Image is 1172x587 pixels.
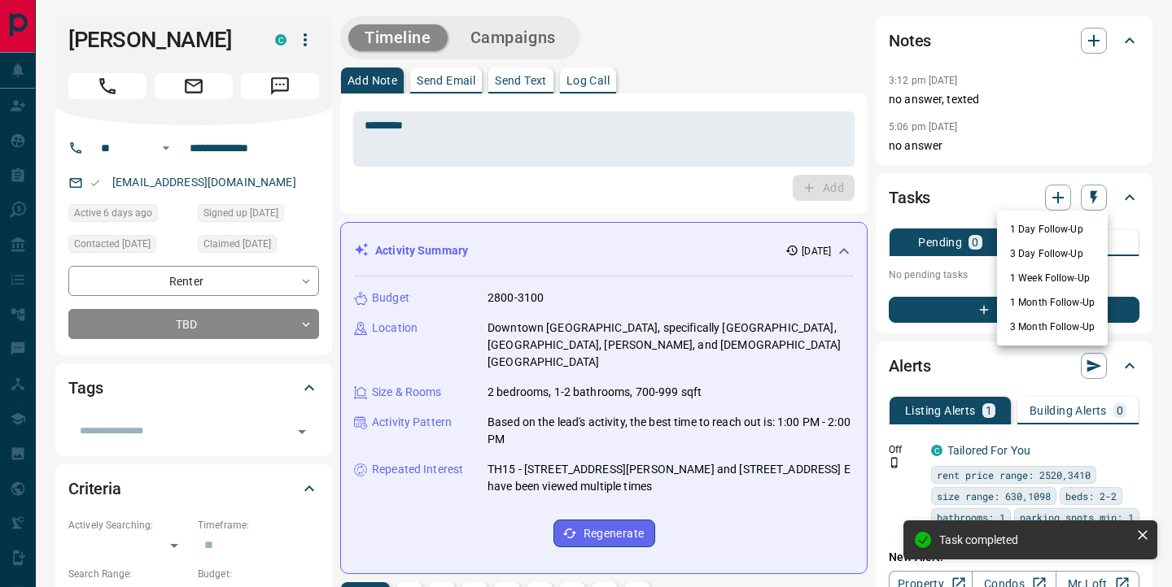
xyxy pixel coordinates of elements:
div: Task completed [939,533,1130,546]
li: 3 Month Follow-Up [997,315,1108,339]
li: 1 Day Follow-Up [997,217,1108,241]
li: 3 Day Follow-Up [997,241,1108,266]
li: 1 Month Follow-Up [997,290,1108,315]
li: 1 Week Follow-Up [997,266,1108,290]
